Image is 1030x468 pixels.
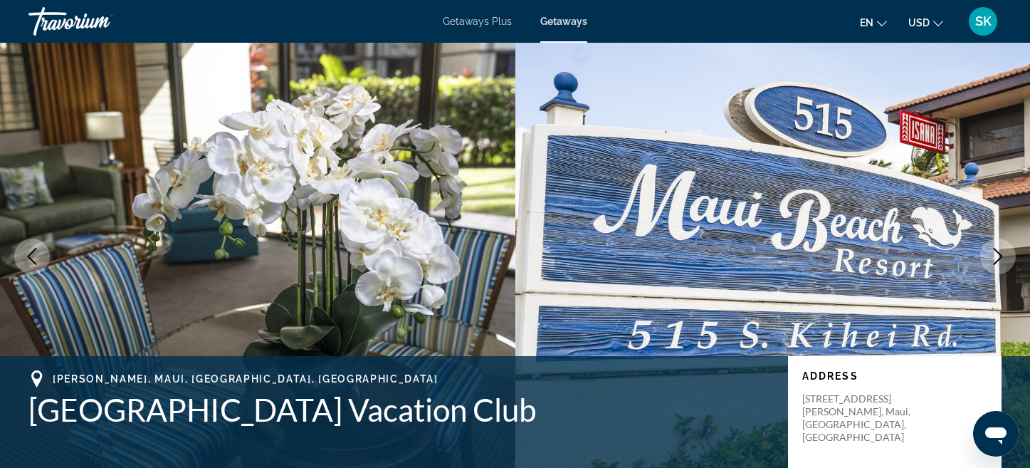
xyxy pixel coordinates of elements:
span: USD [908,17,930,28]
button: User Menu [965,6,1002,36]
a: Getaways Plus [443,16,512,27]
a: Travorium [28,3,171,40]
button: Change currency [908,12,943,33]
span: [PERSON_NAME], Maui, [GEOGRAPHIC_DATA], [GEOGRAPHIC_DATA] [53,373,438,385]
button: Next image [980,239,1016,274]
span: en [860,17,873,28]
span: SK [975,14,992,28]
h1: [GEOGRAPHIC_DATA] Vacation Club [28,391,774,428]
a: Getaways [540,16,587,27]
p: [STREET_ADDRESS] [PERSON_NAME], Maui, [GEOGRAPHIC_DATA], [GEOGRAPHIC_DATA] [802,392,916,444]
p: Address [802,370,987,382]
button: Previous image [14,239,50,274]
button: Change language [860,12,887,33]
iframe: Button to launch messaging window [973,411,1019,457]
